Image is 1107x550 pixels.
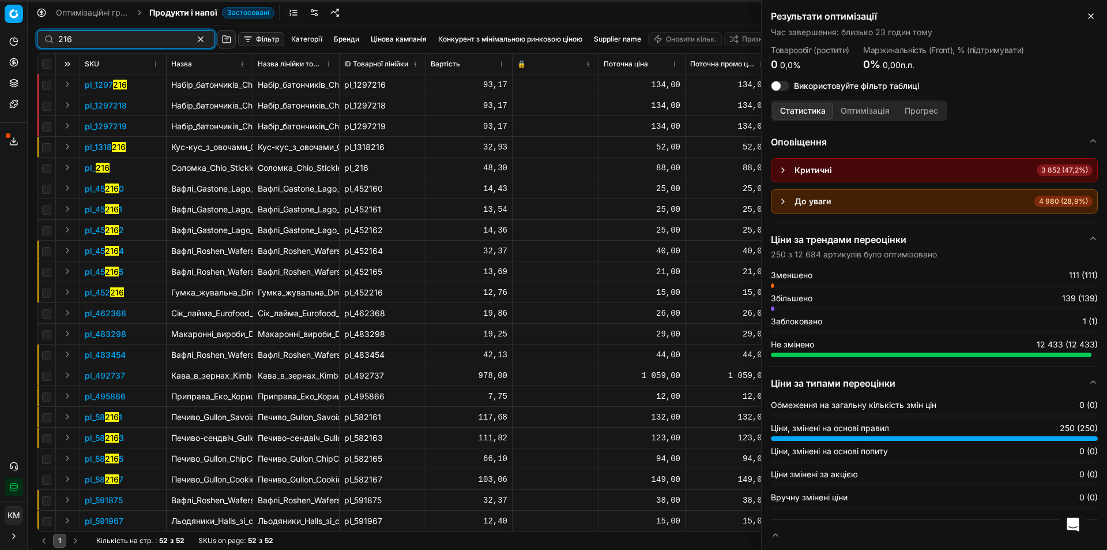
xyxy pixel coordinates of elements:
[344,162,421,174] div: pl_216
[1059,511,1087,538] div: Open Intercom Messenger
[344,79,421,91] div: pl_1297216
[771,58,778,70] span: 0
[344,495,421,506] div: pl_591875
[258,204,334,215] div: Вафлі_Gastone_Lagо_Poker_з_ваніллю_45_г_(755998)
[171,454,346,463] span: Печиво_Gullon_ChipChoco_без_глютену_130_г
[771,367,1098,399] button: Ціни за типами переоцінки
[85,141,126,153] span: pl_1318
[771,492,848,503] span: Вручну змінені ціни
[344,328,421,340] div: pl_483298
[85,121,127,132] span: pl_1297219
[85,225,124,236] span: pl_45 2
[604,328,680,340] div: 29,00
[1079,469,1098,480] span: 0 (0)
[53,534,66,548] button: 1
[58,33,184,45] input: Пошук по SKU або назві
[85,349,126,361] span: pl_483454
[85,453,123,465] button: pl_582165
[171,412,328,422] span: Печиво_Gullon_Savoiardi_Bizcocho_400_г
[604,474,680,485] div: 149,00
[69,534,82,548] button: Go to next page
[1037,339,1098,350] span: 12 433 (12 433)
[61,306,74,320] button: Expand
[604,79,680,91] div: 134,00
[344,411,421,423] div: pl_582161
[265,536,273,545] strong: 52
[85,328,126,340] button: pl_483298
[85,432,124,444] span: pl_58 3
[434,32,587,46] button: Конкурент з мінімальною ринковою ціною
[897,103,946,119] button: Прогрес
[431,121,507,132] div: 93,17
[171,184,368,193] span: Вафлі_Gastone_Lago_Poker_з_какао_45_г_(755996)
[604,349,680,361] div: 44,00
[258,183,334,194] div: Вафлі_Gastone_Lago_Poker_з_какао_45_г_(755996)
[105,412,119,422] mark: 216
[85,141,126,153] button: pl_1318216
[431,245,507,257] div: 32,37
[85,183,124,194] span: pl_45 0
[258,349,334,361] div: Вафлі_Roshen_Wafers_Какао-молоко_216_г_(854204)
[863,58,880,70] span: 0%
[5,507,22,524] span: КM
[61,451,74,465] button: Expand
[85,411,122,423] span: pl_58 1
[110,287,124,297] mark: 216
[258,370,334,381] div: Кава_в_зернах_Kimbo_Intenso_1_кг_(732161)
[690,287,767,298] div: 15,00
[604,183,680,194] div: 25,00
[176,536,184,545] strong: 52
[85,266,123,278] button: pl_452165
[780,60,801,70] span: 0,0%
[690,453,767,465] div: 94,00
[690,391,767,402] div: 12,00
[1079,492,1098,503] span: 0 (0)
[61,223,74,237] button: Expand
[258,59,323,69] span: Назва лінійки товарів
[690,474,767,485] div: 149,00
[61,368,74,382] button: Expand
[431,391,507,402] div: 7,75
[85,100,127,111] button: pl_1297218
[771,293,812,304] span: Збільшено
[431,349,507,361] div: 42,13
[85,287,124,298] button: pl_452216
[222,7,274,18] span: Застосовані
[690,349,767,361] div: 44,00
[771,126,1098,158] button: Оповіщення
[366,32,431,46] button: Цінова кампанія
[85,495,123,506] button: pl_591875
[344,453,421,465] div: pl_582165
[690,121,767,132] div: 134,00
[690,308,767,319] div: 26,00
[431,79,507,91] div: 93,17
[344,183,421,194] div: pl_452160
[604,266,680,278] div: 21,00
[171,329,375,339] span: Макаронні_вироби_Divella_Rigatoni_500_г_(DLR6 )
[771,270,1098,366] div: Ціни за трендами переоцінки250 з 12 684 артикулів було оптимізовано
[171,121,512,131] span: Набір_батончиків_Choco_Fun_Smooth_Caramel_молочний_шоколад_ _г_(6_шт._х_36_г)
[431,287,507,298] div: 12,76
[85,391,126,402] span: pl_495866
[171,100,512,110] span: Набір_батончиків_Choco_Fun_Peanut&Caramel_молочний_шоколад_ _г_(6_шт._х_36_г)
[85,474,123,485] button: pl_582167
[771,270,812,281] span: Зменшено
[604,225,680,236] div: 25,00
[258,515,334,527] div: Льодяники_Halls_зі_смаком_апельсина_25.2_г_(921637)
[604,162,680,174] div: 88,00
[5,506,23,525] button: КM
[1034,196,1093,207] span: 4 980 (28,9%)
[344,515,421,527] div: pl_591967
[604,391,680,402] div: 12,00
[85,183,124,194] button: pl_452160
[690,162,767,174] div: 88,00
[344,391,421,402] div: pl_495866
[171,163,434,173] span: Соломка_Chio_Stickletti_солона_зі_смаком_сметани_та_цибулі_80_г
[431,308,507,319] div: 19,86
[690,495,767,506] div: 38,00
[431,100,507,111] div: 93,17
[96,536,153,545] span: Кількість на стр.
[61,327,74,341] button: Expand
[690,245,767,257] div: 40,00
